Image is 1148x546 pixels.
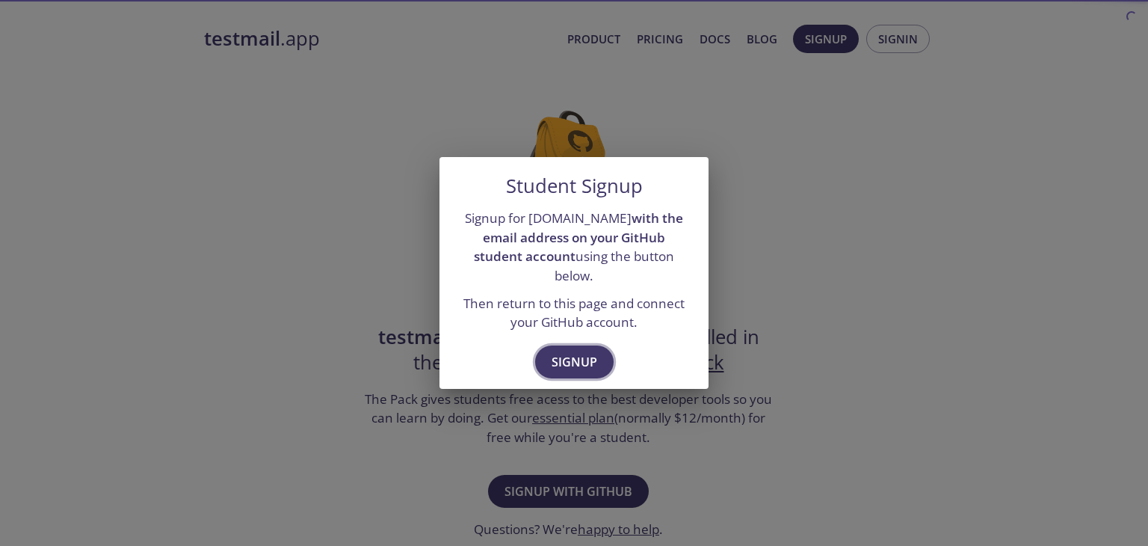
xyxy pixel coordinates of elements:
[535,346,614,378] button: Signup
[474,209,683,265] strong: with the email address on your GitHub student account
[506,175,643,197] h5: Student Signup
[457,294,691,332] p: Then return to this page and connect your GitHub account.
[552,352,597,372] span: Signup
[457,209,691,286] p: Signup for [DOMAIN_NAME] using the button below.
